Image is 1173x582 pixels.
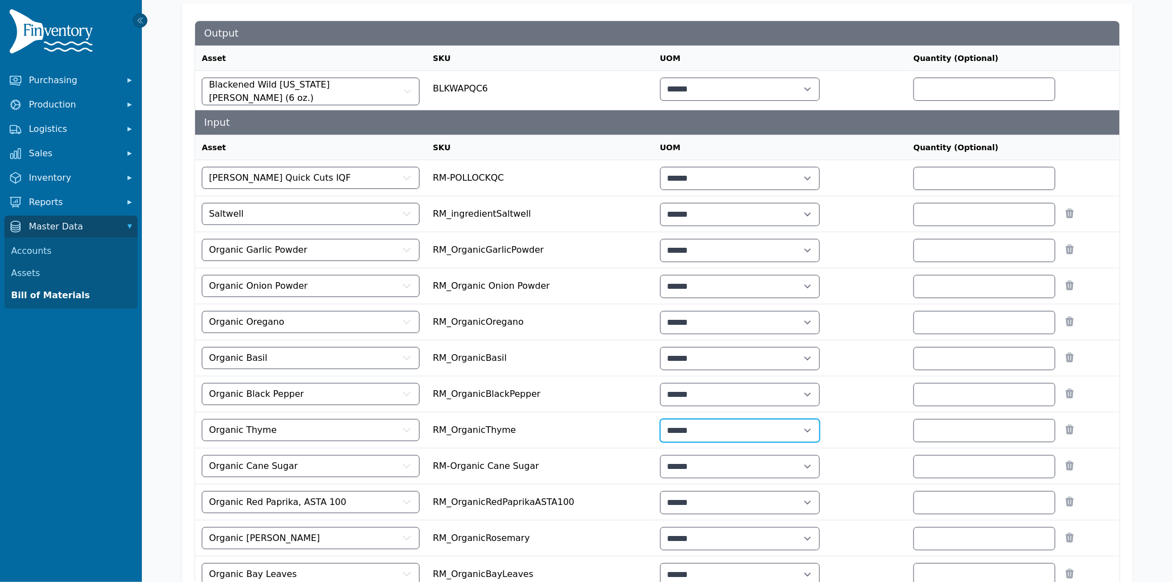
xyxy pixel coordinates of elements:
[202,78,420,105] button: Blackened Wild [US_STATE] [PERSON_NAME] (6 oz.)
[202,455,420,477] button: Organic Cane Sugar
[7,284,135,307] a: Bill of Materials
[7,262,135,284] a: Assets
[202,239,420,261] button: Organic Garlic Powder
[7,240,135,262] a: Accounts
[209,171,351,185] span: [PERSON_NAME] Quick Cuts IQF
[195,110,1120,135] td: Input
[1064,525,1075,550] button: Remove
[4,191,137,213] button: Reports
[1064,489,1075,514] button: Remove
[1064,453,1075,478] button: Remove
[426,376,654,412] td: RM_OrganicBlackPepper
[4,167,137,189] button: Inventory
[29,196,118,209] span: Reports
[1064,201,1075,226] button: Remove
[209,315,284,329] span: Organic Oregano
[426,304,654,340] td: RM_OrganicOregano
[907,46,1120,71] th: Quantity (Optional)
[4,216,137,238] button: Master Data
[195,21,1120,46] td: Output
[426,135,654,160] th: SKU
[209,387,304,401] span: Organic Black Pepper
[29,122,118,136] span: Logistics
[1064,309,1075,334] button: Remove
[654,135,907,160] th: UOM
[4,118,137,140] button: Logistics
[209,351,267,365] span: Organic Basil
[29,147,118,160] span: Sales
[1064,417,1075,442] button: Remove
[209,568,297,581] span: Organic Bay Leaves
[202,167,420,189] button: [PERSON_NAME] Quick Cuts IQF
[426,412,654,448] td: RM_OrganicThyme
[209,78,401,105] span: Blackened Wild [US_STATE] [PERSON_NAME] (6 oz.)
[1064,237,1075,262] button: Remove
[209,279,308,293] span: Organic Onion Powder
[4,142,137,165] button: Sales
[426,46,654,71] th: SKU
[209,496,346,509] span: Organic Red Paprika, ASTA 100
[4,69,137,91] button: Purchasing
[209,460,298,473] span: Organic Cane Sugar
[202,527,420,549] button: Organic [PERSON_NAME]
[426,520,654,557] td: RM_OrganicRosemary
[202,203,420,225] button: Saltwell
[426,232,654,268] td: RM_OrganicGarlicPowder
[29,98,118,111] span: Production
[202,311,420,333] button: Organic Oregano
[195,135,426,160] th: Asset
[202,419,420,441] button: Organic Thyme
[426,340,654,376] td: RM_OrganicBasil
[209,532,320,545] span: Organic [PERSON_NAME]
[1064,381,1075,406] button: Remove
[426,196,654,232] td: RM_ingredientSaltwell
[426,484,654,520] td: RM_OrganicRedPaprikaASTA100
[426,160,654,196] td: RM-POLLOCKQC
[426,448,654,484] td: RM-Organic Cane Sugar
[195,46,426,71] th: Asset
[907,135,1120,160] th: Quantity (Optional)
[202,383,420,405] button: Organic Black Pepper
[4,94,137,116] button: Production
[29,74,118,87] span: Purchasing
[202,275,420,297] button: Organic Onion Powder
[29,220,118,233] span: Master Data
[202,347,420,369] button: Organic Basil
[29,171,118,185] span: Inventory
[202,491,420,513] button: Organic Red Paprika, ASTA 100
[9,9,98,58] img: Finventory
[426,268,654,304] td: RM_Organic Onion Powder
[426,71,654,110] td: BLKWAPQC6
[209,423,277,437] span: Organic Thyme
[1064,345,1075,370] button: Remove
[654,46,907,71] th: UOM
[1064,273,1075,298] button: Remove
[209,243,307,257] span: Organic Garlic Powder
[209,207,244,221] span: Saltwell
